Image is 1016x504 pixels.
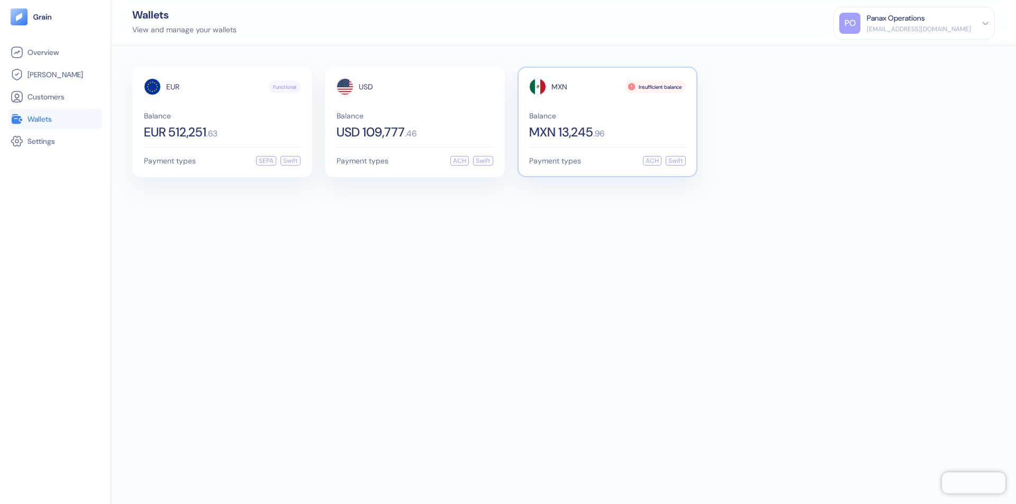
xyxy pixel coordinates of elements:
div: View and manage your wallets [132,24,237,35]
span: Overview [28,47,59,58]
span: . 63 [206,130,217,138]
span: . 46 [405,130,416,138]
div: Swift [280,156,301,166]
img: logo-tablet-V2.svg [11,8,28,25]
span: Balance [337,112,493,120]
div: ACH [450,156,469,166]
div: Swift [473,156,493,166]
div: Swift [666,156,686,166]
iframe: Chatra live chat [942,472,1005,493]
span: USD [359,83,373,90]
div: Wallets [132,10,237,20]
span: Balance [529,112,686,120]
a: Customers [11,90,100,103]
span: USD 109,777 [337,126,405,139]
span: Functional [273,83,296,91]
span: Payment types [529,157,581,164]
span: Settings [28,136,55,146]
span: Payment types [337,157,388,164]
div: ACH [643,156,661,166]
div: PO [839,13,860,34]
span: EUR [166,83,179,90]
span: . 96 [593,130,604,138]
span: Balance [144,112,301,120]
span: Customers [28,91,65,102]
div: Panax Operations [867,13,925,24]
span: [PERSON_NAME] [28,69,83,80]
a: [PERSON_NAME] [11,68,100,81]
span: Payment types [144,157,196,164]
a: Overview [11,46,100,59]
span: MXN 13,245 [529,126,593,139]
a: Wallets [11,113,100,125]
div: [EMAIL_ADDRESS][DOMAIN_NAME] [867,24,971,34]
a: Settings [11,135,100,148]
span: Wallets [28,114,52,124]
span: MXN [551,83,567,90]
div: SEPA [256,156,276,166]
span: EUR 512,251 [144,126,206,139]
img: logo [33,13,52,21]
div: Insufficient balance [625,80,686,93]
